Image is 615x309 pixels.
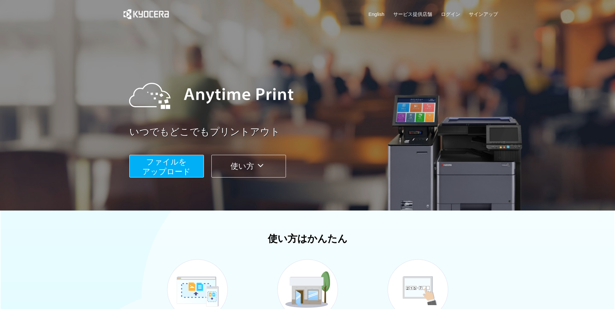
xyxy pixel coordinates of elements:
a: English [369,11,384,17]
a: ログイン [441,11,460,17]
a: いつでもどこでもプリントアウト [129,125,502,139]
button: 使い方 [211,155,286,177]
a: サインアップ [469,11,498,17]
span: ファイルを ​​アップロード [142,157,191,176]
button: ファイルを​​アップロード [129,155,204,177]
a: サービス提供店舗 [393,11,432,17]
